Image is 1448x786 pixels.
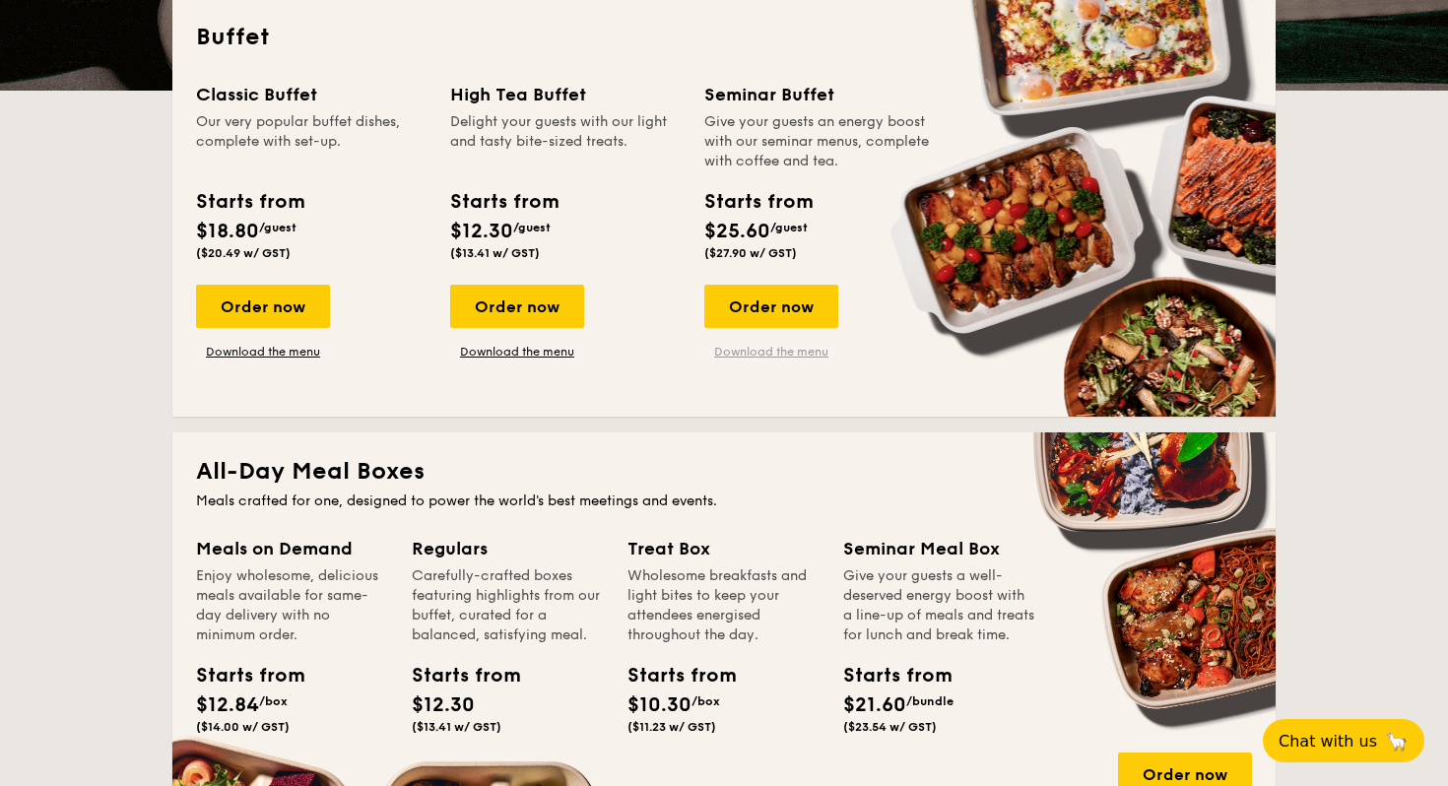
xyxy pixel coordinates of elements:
[196,187,303,217] div: Starts from
[450,344,584,360] a: Download the menu
[843,661,932,690] div: Starts from
[627,566,820,645] div: Wholesome breakfasts and light bites to keep your attendees energised throughout the day.
[259,221,296,234] span: /guest
[704,344,838,360] a: Download the menu
[704,81,935,108] div: Seminar Buffet
[627,720,716,734] span: ($11.23 w/ GST)
[196,693,259,717] span: $12.84
[259,694,288,708] span: /box
[450,220,513,243] span: $12.30
[450,112,681,171] div: Delight your guests with our light and tasty bite-sized treats.
[196,112,427,171] div: Our very popular buffet dishes, complete with set-up.
[627,535,820,562] div: Treat Box
[412,535,604,562] div: Regulars
[196,81,427,108] div: Classic Buffet
[412,566,604,645] div: Carefully-crafted boxes featuring highlights from our buffet, curated for a balanced, satisfying ...
[412,693,475,717] span: $12.30
[627,661,716,690] div: Starts from
[450,285,584,328] div: Order now
[196,246,291,260] span: ($20.49 w/ GST)
[450,187,558,217] div: Starts from
[196,456,1252,488] h2: All-Day Meal Boxes
[770,221,808,234] span: /guest
[906,694,954,708] span: /bundle
[196,285,330,328] div: Order now
[196,720,290,734] span: ($14.00 w/ GST)
[412,720,501,734] span: ($13.41 w/ GST)
[843,720,937,734] span: ($23.54 w/ GST)
[196,566,388,645] div: Enjoy wholesome, delicious meals available for same-day delivery with no minimum order.
[1279,732,1377,751] span: Chat with us
[704,246,797,260] span: ($27.90 w/ GST)
[196,22,1252,53] h2: Buffet
[843,693,906,717] span: $21.60
[513,221,551,234] span: /guest
[196,344,330,360] a: Download the menu
[704,112,935,171] div: Give your guests an energy boost with our seminar menus, complete with coffee and tea.
[450,246,540,260] span: ($13.41 w/ GST)
[843,535,1035,562] div: Seminar Meal Box
[196,661,285,690] div: Starts from
[196,491,1252,511] div: Meals crafted for one, designed to power the world's best meetings and events.
[704,220,770,243] span: $25.60
[196,535,388,562] div: Meals on Demand
[450,81,681,108] div: High Tea Buffet
[691,694,720,708] span: /box
[704,285,838,328] div: Order now
[1385,730,1409,753] span: 🦙
[704,187,812,217] div: Starts from
[196,220,259,243] span: $18.80
[1263,719,1424,762] button: Chat with us🦙
[843,566,1035,645] div: Give your guests a well-deserved energy boost with a line-up of meals and treats for lunch and br...
[412,661,500,690] div: Starts from
[627,693,691,717] span: $10.30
